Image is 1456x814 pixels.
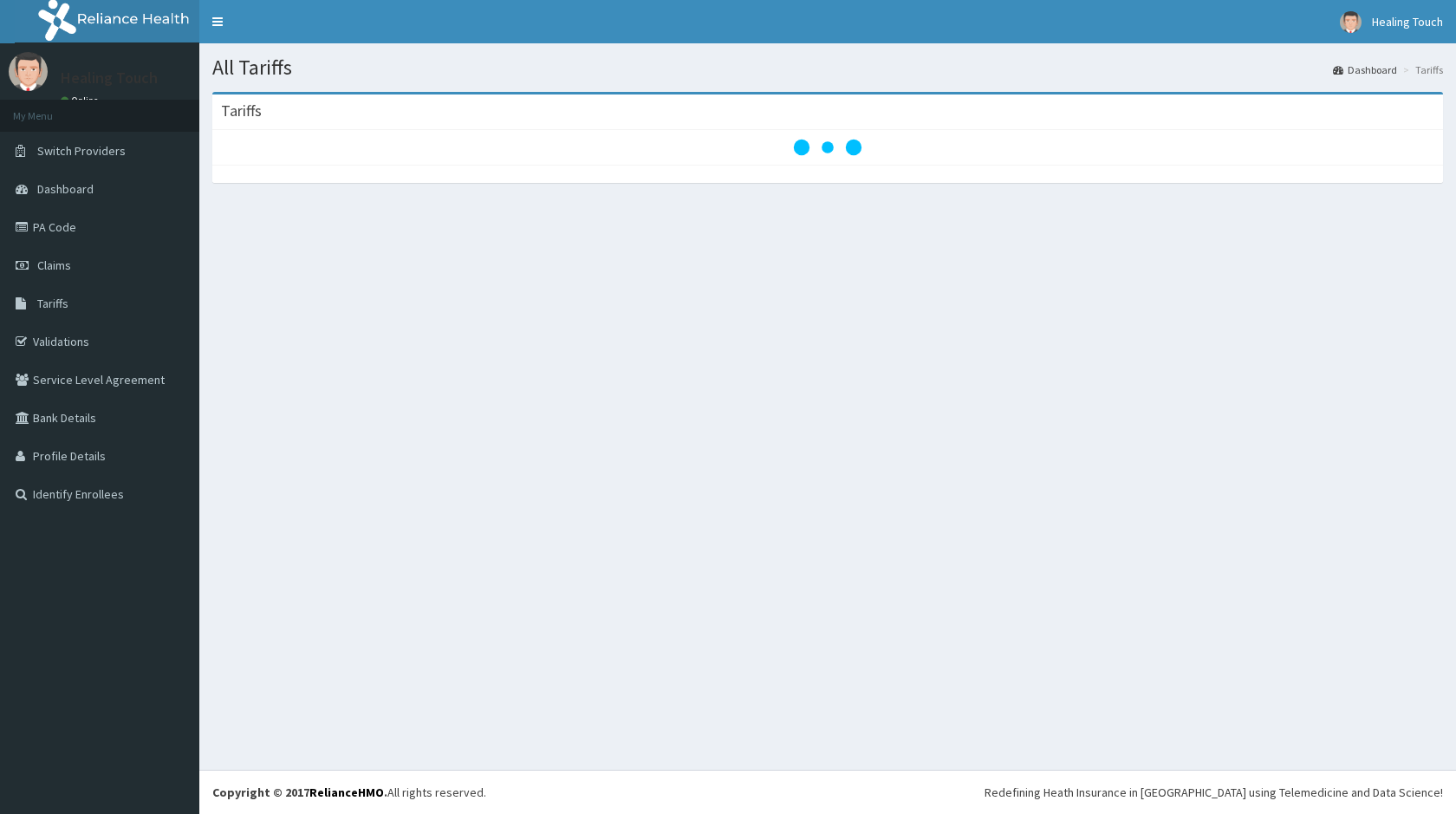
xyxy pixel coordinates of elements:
a: Dashboard [1333,62,1397,77]
a: Online [61,94,102,107]
h3: Tariffs [221,103,262,119]
img: User Image [1340,11,1362,33]
h1: All Tariffs [212,56,1443,79]
strong: Copyright © 2017 . [212,785,387,800]
span: Claims [37,257,71,273]
a: RelianceHMO [309,785,384,800]
span: Tariffs [37,296,68,311]
li: Tariffs [1399,62,1443,77]
footer: All rights reserved. [199,770,1456,814]
svg: audio-loading [793,113,862,182]
span: Healing Touch [1372,14,1443,29]
span: Switch Providers [37,143,126,159]
span: Dashboard [37,181,94,197]
p: Healing Touch [61,70,158,86]
div: Redefining Heath Insurance in [GEOGRAPHIC_DATA] using Telemedicine and Data Science! [985,784,1443,801]
img: User Image [9,52,48,91]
